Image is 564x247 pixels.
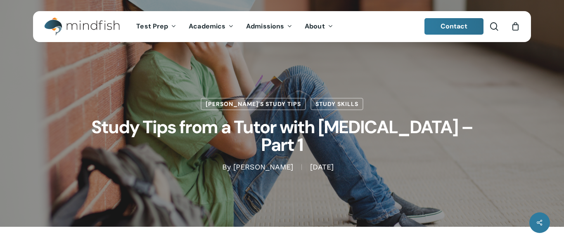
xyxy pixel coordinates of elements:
[33,11,531,42] header: Main Menu
[233,163,293,172] a: [PERSON_NAME]
[76,110,488,162] h1: Study Tips from a Tutor with [MEDICAL_DATA] – Part 1
[299,23,339,30] a: About
[222,165,231,170] span: By
[305,22,325,31] span: About
[310,98,363,110] a: Study Skills
[136,22,168,31] span: Test Prep
[301,165,342,170] span: [DATE]
[511,22,520,31] a: Cart
[201,98,306,110] a: [PERSON_NAME]'s Study Tips
[189,22,225,31] span: Academics
[130,23,182,30] a: Test Prep
[240,23,299,30] a: Admissions
[130,11,339,42] nav: Main Menu
[441,22,468,31] span: Contact
[246,22,284,31] span: Admissions
[424,18,484,35] a: Contact
[182,23,240,30] a: Academics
